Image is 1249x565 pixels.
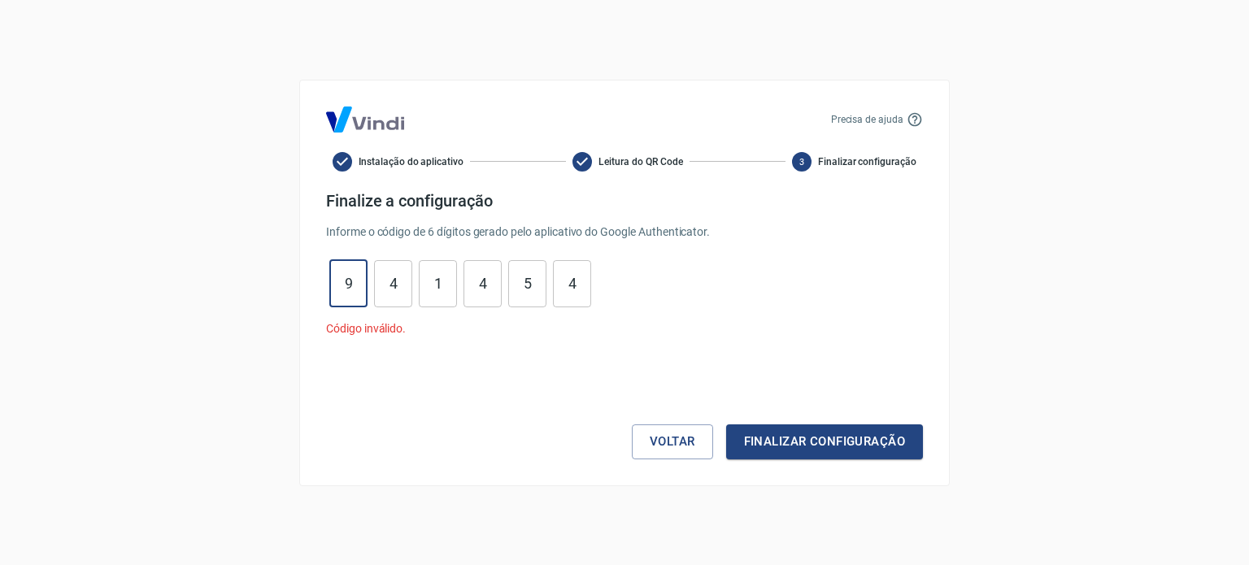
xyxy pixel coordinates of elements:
text: 3 [799,156,804,167]
p: Precisa de ajuda [831,112,903,127]
p: Informe o código de 6 dígitos gerado pelo aplicativo do Google Authenticator. [326,224,923,241]
span: Finalizar configuração [818,154,916,169]
span: Instalação do aplicativo [359,154,463,169]
span: Leitura do QR Code [598,154,682,169]
h4: Finalize a configuração [326,191,923,211]
p: Código inválido. [326,320,923,337]
button: Voltar [632,424,713,459]
img: Logo Vind [326,106,404,133]
button: Finalizar configuração [726,424,923,459]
